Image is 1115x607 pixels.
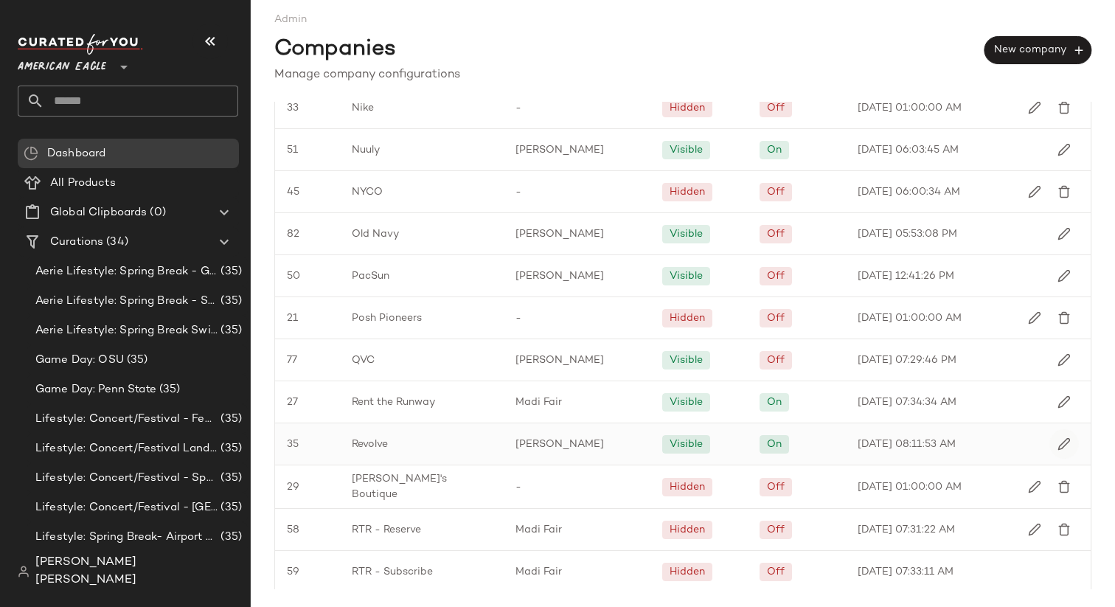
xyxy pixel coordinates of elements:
[352,142,380,158] span: Nuuly
[1028,185,1041,198] img: svg%3e
[35,293,218,310] span: Aerie Lifestyle: Spring Break - Sporty
[35,411,218,428] span: Lifestyle: Concert/Festival - Femme
[287,522,299,538] span: 58
[670,437,703,452] div: Visible
[984,36,1091,64] button: New company
[352,471,491,502] span: [PERSON_NAME]'s Boutique
[1057,523,1071,536] img: svg%3e
[287,142,298,158] span: 51
[858,353,956,368] span: [DATE] 07:29:46 PM
[218,263,242,280] span: (35)
[1057,269,1071,282] img: svg%3e
[124,352,148,369] span: (35)
[352,311,422,326] span: Posh Pioneers
[767,184,785,200] div: Off
[515,142,604,158] span: [PERSON_NAME]
[858,437,956,452] span: [DATE] 08:11:53 AM
[18,50,106,77] span: American Eagle
[352,184,383,200] span: NYCO
[858,564,954,580] span: [DATE] 07:33:11 AM
[352,437,388,452] span: Revolve
[274,66,1091,84] div: Manage company configurations
[767,100,785,116] div: Off
[767,395,782,410] div: On
[858,184,960,200] span: [DATE] 06:00:34 AM
[1028,101,1041,114] img: svg%3e
[1057,143,1071,156] img: svg%3e
[18,566,29,577] img: svg%3e
[18,34,143,55] img: cfy_white_logo.C9jOOHJF.svg
[352,268,389,284] span: PacSun
[670,100,705,116] div: Hidden
[515,522,562,538] span: Madi Fair
[767,142,782,158] div: On
[1057,437,1071,451] img: svg%3e
[670,184,705,200] div: Hidden
[670,268,703,284] div: Visible
[1057,101,1071,114] img: svg%3e
[352,353,375,368] span: QVC
[35,470,218,487] span: Lifestyle: Concert/Festival - Sporty
[35,322,218,339] span: Aerie Lifestyle: Spring Break Swimsuits Landing Page
[515,268,604,284] span: [PERSON_NAME]
[103,234,128,251] span: (34)
[35,440,218,457] span: Lifestyle: Concert/Festival Landing Page
[767,522,785,538] div: Off
[218,440,242,457] span: (35)
[35,554,238,589] span: [PERSON_NAME] [PERSON_NAME]
[218,293,242,310] span: (35)
[218,411,242,428] span: (35)
[515,479,521,495] span: -
[1028,311,1041,325] img: svg%3e
[1028,480,1041,493] img: svg%3e
[287,479,299,495] span: 29
[35,381,156,398] span: Game Day: Penn State
[670,311,705,326] div: Hidden
[35,499,218,516] span: Lifestyle: Concert/Festival - [GEOGRAPHIC_DATA]
[287,226,299,242] span: 82
[670,226,703,242] div: Visible
[352,395,435,410] span: Rent the Runway
[515,564,562,580] span: Madi Fair
[515,184,521,200] span: -
[858,395,956,410] span: [DATE] 07:34:34 AM
[670,142,703,158] div: Visible
[858,142,959,158] span: [DATE] 06:03:45 AM
[515,395,562,410] span: Madi Fair
[1057,185,1071,198] img: svg%3e
[24,146,38,161] img: svg%3e
[218,529,242,546] span: (35)
[287,184,299,200] span: 45
[1028,523,1041,536] img: svg%3e
[1057,353,1071,367] img: svg%3e
[50,234,103,251] span: Curations
[1057,395,1071,409] img: svg%3e
[35,529,218,546] span: Lifestyle: Spring Break- Airport Style
[50,175,116,192] span: All Products
[50,204,147,221] span: Global Clipboards
[858,268,954,284] span: [DATE] 12:41:26 PM
[858,311,962,326] span: [DATE] 01:00:00 AM
[1057,311,1071,325] img: svg%3e
[670,564,705,580] div: Hidden
[767,268,785,284] div: Off
[287,268,300,284] span: 50
[515,226,604,242] span: [PERSON_NAME]
[515,311,521,326] span: -
[147,204,165,221] span: (0)
[35,352,124,369] span: Game Day: OSU
[858,522,955,538] span: [DATE] 07:31:22 AM
[352,522,421,538] span: RTR - Reserve
[515,100,521,116] span: -
[352,100,374,116] span: Nike
[858,226,957,242] span: [DATE] 05:53:08 PM
[287,395,298,410] span: 27
[515,437,604,452] span: [PERSON_NAME]
[670,479,705,495] div: Hidden
[218,322,242,339] span: (35)
[287,100,299,116] span: 33
[858,100,962,116] span: [DATE] 01:00:00 AM
[993,44,1083,57] span: New company
[352,226,399,242] span: Old Navy
[218,470,242,487] span: (35)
